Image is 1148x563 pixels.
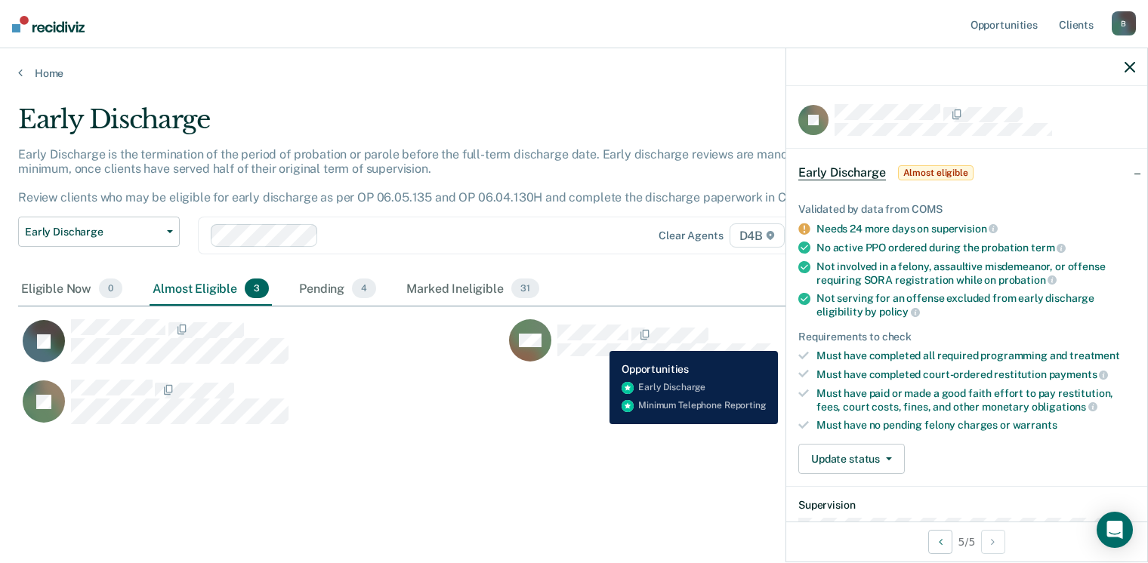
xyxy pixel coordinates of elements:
[659,229,723,242] div: Clear agents
[879,306,920,318] span: policy
[928,530,952,554] button: Previous Opportunity
[1097,512,1133,548] div: Open Intercom Messenger
[1031,242,1066,254] span: term
[816,419,1135,432] div: Must have no pending felony charges or
[296,272,379,306] div: Pending
[798,203,1135,216] div: Validated by data from COMS
[816,222,1135,235] div: Needs 24 more days on supervision
[18,379,505,439] div: CaseloadOpportunityCell-0788304
[816,387,1135,413] div: Must have paid or made a good faith effort to pay restitution, fees, court costs, fines, and othe...
[998,274,1057,286] span: probation
[18,66,1130,80] a: Home
[18,147,830,205] p: Early Discharge is the termination of the period of probation or parole before the full-term disc...
[798,499,1135,512] dt: Supervision
[99,278,122,298] span: 0
[816,292,1135,318] div: Not serving for an offense excluded from early discharge eligibility by
[798,444,905,474] button: Update status
[981,530,1005,554] button: Next Opportunity
[816,241,1135,254] div: No active PPO ordered during the probation
[730,223,785,248] span: D4B
[352,278,376,298] span: 4
[1069,349,1120,361] span: treatment
[150,272,272,306] div: Almost Eligible
[898,165,974,180] span: Almost eligible
[18,318,505,379] div: CaseloadOpportunityCell-0356210
[798,331,1135,343] div: Requirements to check
[816,368,1135,381] div: Must have completed court-ordered restitution
[18,104,879,147] div: Early Discharge
[798,165,886,180] span: Early Discharge
[786,149,1147,197] div: Early DischargeAlmost eligible
[1013,419,1057,431] span: warrants
[1032,401,1097,413] span: obligations
[245,278,269,298] span: 3
[25,226,161,238] span: Early Discharge
[511,278,539,298] span: 31
[1112,11,1136,35] div: B
[12,16,85,32] img: Recidiviz
[1049,368,1109,380] span: payments
[18,272,125,306] div: Eligible Now
[786,521,1147,561] div: 5 / 5
[816,349,1135,362] div: Must have completed all required programming and
[816,260,1135,286] div: Not involved in a felony, assaultive misdemeanor, or offense requiring SORA registration while on
[403,272,542,306] div: Marked Ineligible
[505,318,991,379] div: CaseloadOpportunityCell-0708976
